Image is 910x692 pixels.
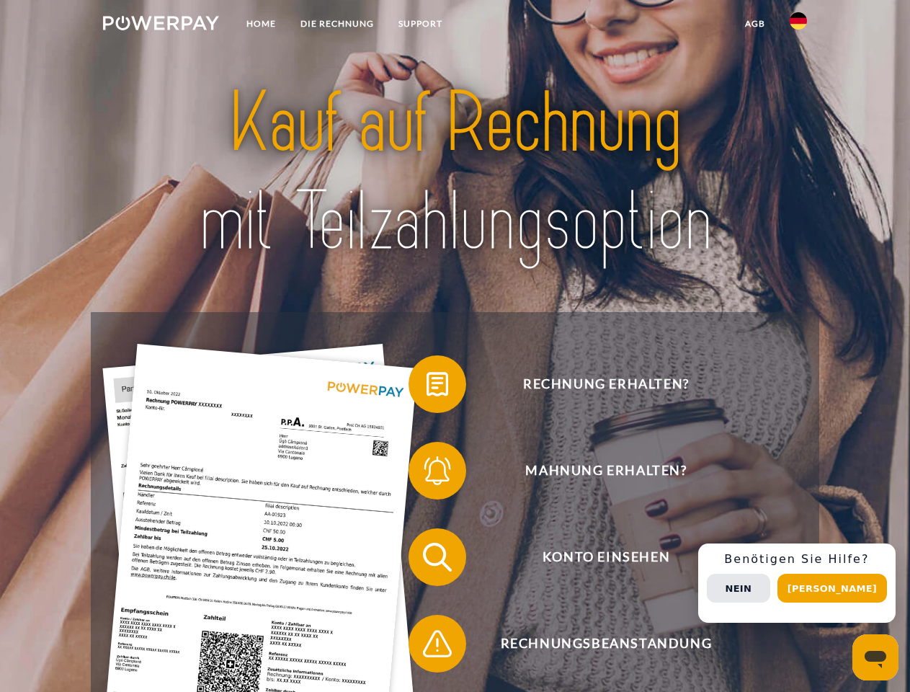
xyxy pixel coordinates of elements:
img: logo-powerpay-white.svg [103,16,219,30]
button: Mahnung erhalten? [409,442,783,500]
a: agb [733,11,777,37]
button: Rechnungsbeanstandung [409,615,783,673]
a: SUPPORT [386,11,455,37]
span: Rechnung erhalten? [429,355,782,413]
img: qb_bill.svg [419,366,455,402]
a: DIE RECHNUNG [288,11,386,37]
img: qb_warning.svg [419,626,455,662]
span: Konto einsehen [429,528,782,586]
iframe: Schaltfläche zum Öffnen des Messaging-Fensters [852,634,898,680]
img: qb_bell.svg [419,453,455,489]
button: [PERSON_NAME] [777,574,887,603]
a: Home [234,11,288,37]
h3: Benötigen Sie Hilfe? [707,552,887,567]
button: Rechnung erhalten? [409,355,783,413]
img: qb_search.svg [419,539,455,575]
img: de [790,12,807,30]
button: Nein [707,574,770,603]
button: Konto einsehen [409,528,783,586]
img: title-powerpay_de.svg [138,69,772,276]
div: Schnellhilfe [698,544,896,623]
span: Rechnungsbeanstandung [429,615,782,673]
span: Mahnung erhalten? [429,442,782,500]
